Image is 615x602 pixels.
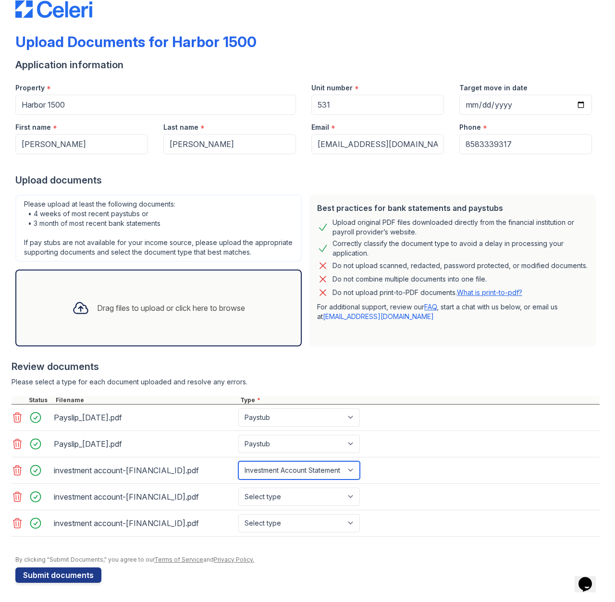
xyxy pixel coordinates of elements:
div: Drag files to upload or click here to browse [97,302,245,314]
div: Payslip_[DATE].pdf [54,410,234,425]
div: Correctly classify the document type to avoid a delay in processing your application. [332,239,588,258]
div: Upload documents [15,173,600,187]
img: CE_Logo_Blue-a8612792a0a2168367f1c8372b55b34899dd931a85d93a1a3d3e32e68fde9ad4.png [15,0,92,18]
p: For additional support, review our , start a chat with us below, or email us at [317,302,588,321]
p: Do not upload print-to-PDF documents. [332,288,522,297]
div: Do not upload scanned, redacted, password protected, or modified documents. [332,260,588,271]
a: What is print-to-pdf? [457,288,522,296]
div: investment account-[FINANCIAL_ID].pdf [54,516,234,531]
div: By clicking "Submit Documents," you agree to our and [15,556,600,564]
label: Target move in date [459,83,528,93]
div: Review documents [12,360,600,373]
div: Best practices for bank statements and paystubs [317,202,588,214]
div: Upload Documents for Harbor 1500 [15,33,257,50]
div: investment account-[FINANCIAL_ID].pdf [54,489,234,504]
div: Status [27,396,54,404]
div: Please upload at least the following documents: • 4 weeks of most recent paystubs or • 3 month of... [15,195,302,262]
div: Do not combine multiple documents into one file. [332,273,487,285]
div: Payslip_[DATE].pdf [54,436,234,452]
div: Filename [54,396,238,404]
div: investment account-[FINANCIAL_ID].pdf [54,463,234,478]
button: Submit documents [15,567,101,583]
div: Application information [15,58,600,72]
div: Type [238,396,600,404]
iframe: chat widget [575,564,605,592]
a: FAQ [424,303,437,311]
label: Property [15,83,45,93]
label: Unit number [311,83,353,93]
label: Last name [163,123,198,132]
div: Upload original PDF files downloaded directly from the financial institution or payroll provider’... [332,218,588,237]
a: Privacy Policy. [214,556,254,563]
label: First name [15,123,51,132]
a: Terms of Service [154,556,203,563]
label: Email [311,123,329,132]
div: Please select a type for each document uploaded and resolve any errors. [12,377,600,387]
label: Phone [459,123,481,132]
a: [EMAIL_ADDRESS][DOMAIN_NAME] [323,312,434,320]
